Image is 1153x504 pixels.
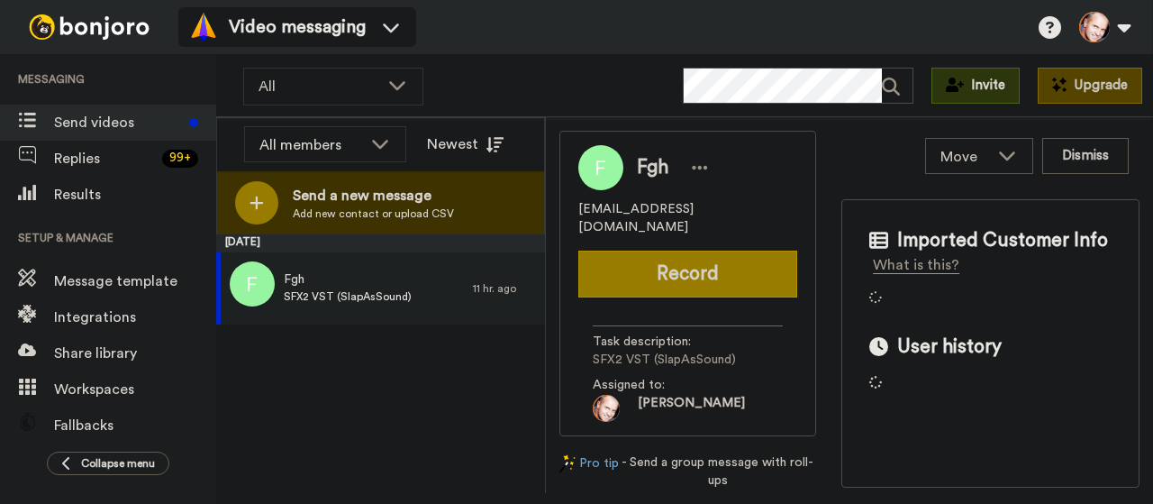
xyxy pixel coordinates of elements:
[54,379,216,400] span: Workspaces
[162,150,198,168] div: 99 +
[259,134,362,156] div: All members
[54,307,216,328] span: Integrations
[593,334,719,352] span: Task description :
[54,148,155,170] span: Replies
[189,13,218,41] img: vm-color.svg
[293,185,454,206] span: Send a new message
[1042,138,1129,174] button: Dismiss
[637,154,668,181] span: Fgh
[413,126,517,162] button: Newest
[578,145,623,190] img: Image of Fgh
[259,76,379,97] span: All
[81,456,155,471] span: Collapse menu
[216,234,545,252] div: [DATE]
[593,352,764,370] span: SFX2 VST (SlapAsSound)
[897,227,1108,254] span: Imported Customer Info
[54,270,216,292] span: Message template
[638,395,745,422] span: [PERSON_NAME]
[47,452,169,475] button: Collapse menu
[54,415,216,436] span: Fallbacks
[559,454,576,473] img: magic-wand.svg
[873,254,959,276] div: What is this?
[284,289,412,304] span: SFX2 VST (SlapAsSound)
[22,14,157,40] img: bj-logo-header-white.svg
[593,377,719,395] span: Assigned to:
[897,334,1002,361] span: User history
[473,281,536,296] div: 11 hr. ago
[578,201,797,237] span: [EMAIL_ADDRESS][DOMAIN_NAME]
[559,454,619,490] a: Pro tip
[578,251,797,298] button: Record
[54,343,216,364] span: Share library
[284,271,412,289] span: Fgh
[559,454,816,490] div: - Send a group message with roll-ups
[593,395,620,422] img: bbd81e86-b9e1-45d7-a59f-2f6a40d89062-1695469288.jpg
[54,184,216,206] span: Results
[940,146,989,168] span: Move
[230,261,275,307] img: f.png
[1038,68,1142,104] button: Upgrade
[293,206,454,221] span: Add new contact or upload CSV
[54,112,182,133] span: Send videos
[229,14,366,40] span: Video messaging
[931,68,1020,104] button: Invite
